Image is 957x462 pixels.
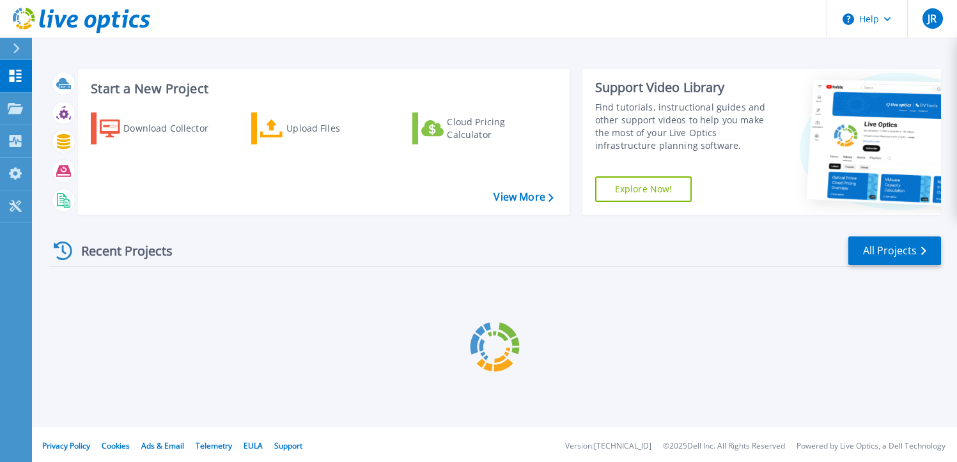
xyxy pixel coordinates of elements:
[102,440,130,451] a: Cookies
[797,442,945,450] li: Powered by Live Optics, a Dell Technology
[251,112,394,144] a: Upload Files
[196,440,232,451] a: Telemetry
[244,440,263,451] a: EULA
[412,112,555,144] a: Cloud Pricing Calculator
[928,13,937,24] span: JR
[663,442,785,450] li: © 2025 Dell Inc. All Rights Reserved
[91,112,233,144] a: Download Collector
[49,235,190,266] div: Recent Projects
[565,442,651,450] li: Version: [TECHNICAL_ID]
[274,440,302,451] a: Support
[123,116,226,141] div: Download Collector
[141,440,184,451] a: Ads & Email
[595,79,775,96] div: Support Video Library
[286,116,389,141] div: Upload Files
[848,236,941,265] a: All Projects
[595,176,692,202] a: Explore Now!
[447,116,549,141] div: Cloud Pricing Calculator
[91,82,553,96] h3: Start a New Project
[595,101,775,152] div: Find tutorials, instructional guides and other support videos to help you make the most of your L...
[42,440,90,451] a: Privacy Policy
[494,191,553,203] a: View More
